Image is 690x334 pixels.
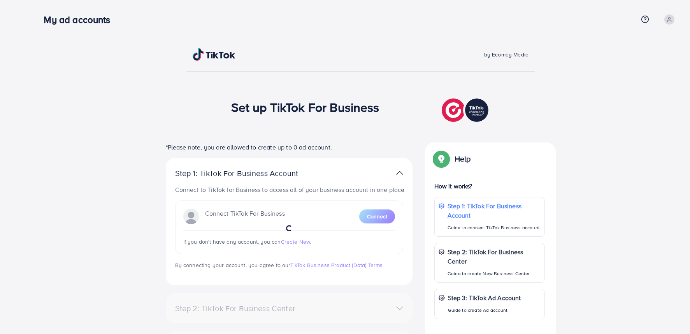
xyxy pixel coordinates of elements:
[448,293,521,302] p: Step 3: TikTok Ad Account
[455,154,471,163] p: Help
[442,97,490,124] img: TikTok partner
[434,152,448,166] img: Popup guide
[448,223,541,232] p: Guide to connect TikTok Business account
[434,181,545,191] p: How it works?
[175,169,323,178] p: Step 1: TikTok For Business Account
[396,167,403,179] img: TikTok partner
[448,247,541,266] p: Step 2: TikTok For Business Center
[448,269,541,278] p: Guide to create New Business Center
[231,100,379,114] h1: Set up TikTok For Business
[484,51,528,58] span: by Ecomdy Media
[448,306,521,315] p: Guide to create Ad account
[44,14,116,25] h3: My ad accounts
[166,142,413,152] p: *Please note, you are allowed to create up to 0 ad account.
[448,201,541,220] p: Step 1: TikTok For Business Account
[193,48,235,61] img: TikTok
